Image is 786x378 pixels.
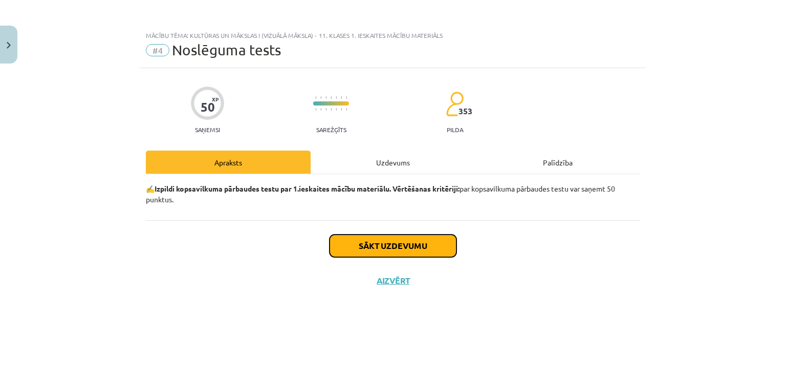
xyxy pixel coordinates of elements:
[146,151,311,174] div: Apraksts
[341,96,342,99] img: icon-short-line-57e1e144782c952c97e751825c79c345078a6d821885a25fce030b3d8c18986b.svg
[325,108,326,111] img: icon-short-line-57e1e144782c952c97e751825c79c345078a6d821885a25fce030b3d8c18986b.svg
[201,100,215,114] div: 50
[374,276,412,286] button: Aizvērt
[172,41,281,58] span: Noslēguma tests
[311,151,475,174] div: Uzdevums
[191,126,224,133] p: Saņemsi
[325,96,326,99] img: icon-short-line-57e1e144782c952c97e751825c79c345078a6d821885a25fce030b3d8c18986b.svg
[146,32,640,39] div: Mācību tēma: Kultūras un mākslas i (vizuālā māksla) - 11. klases 1. ieskaites mācību materiāls
[320,96,321,99] img: icon-short-line-57e1e144782c952c97e751825c79c345078a6d821885a25fce030b3d8c18986b.svg
[446,91,464,117] img: students-c634bb4e5e11cddfef0936a35e636f08e4e9abd3cc4e673bd6f9a4125e45ecb1.svg
[146,44,169,56] span: #4
[475,151,640,174] div: Palīdzība
[458,107,472,116] span: 353
[331,96,332,99] img: icon-short-line-57e1e144782c952c97e751825c79c345078a6d821885a25fce030b3d8c18986b.svg
[7,42,11,49] img: icon-close-lesson-0947bae3869378f0d4975bcd49f059093ad1ed9edebbc8119c70593378902aed.svg
[155,184,460,193] b: Izpildi kopsavilkuma pārbaudes testu par 1.ieskaites mācību materiālu. Vērtēšanas kritēriji:
[336,108,337,111] img: icon-short-line-57e1e144782c952c97e751825c79c345078a6d821885a25fce030b3d8c18986b.svg
[346,108,347,111] img: icon-short-line-57e1e144782c952c97e751825c79c345078a6d821885a25fce030b3d8c18986b.svg
[330,235,456,257] button: Sākt uzdevumu
[315,108,316,111] img: icon-short-line-57e1e144782c952c97e751825c79c345078a6d821885a25fce030b3d8c18986b.svg
[212,96,219,102] span: XP
[447,126,463,133] p: pilda
[146,183,640,205] p: ✍️ par kopsavilkuma pārbaudes testu var saņemt 50 punktus.
[315,96,316,99] img: icon-short-line-57e1e144782c952c97e751825c79c345078a6d821885a25fce030b3d8c18986b.svg
[336,96,337,99] img: icon-short-line-57e1e144782c952c97e751825c79c345078a6d821885a25fce030b3d8c18986b.svg
[331,108,332,111] img: icon-short-line-57e1e144782c952c97e751825c79c345078a6d821885a25fce030b3d8c18986b.svg
[320,108,321,111] img: icon-short-line-57e1e144782c952c97e751825c79c345078a6d821885a25fce030b3d8c18986b.svg
[341,108,342,111] img: icon-short-line-57e1e144782c952c97e751825c79c345078a6d821885a25fce030b3d8c18986b.svg
[316,126,346,133] p: Sarežģīts
[346,96,347,99] img: icon-short-line-57e1e144782c952c97e751825c79c345078a6d821885a25fce030b3d8c18986b.svg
